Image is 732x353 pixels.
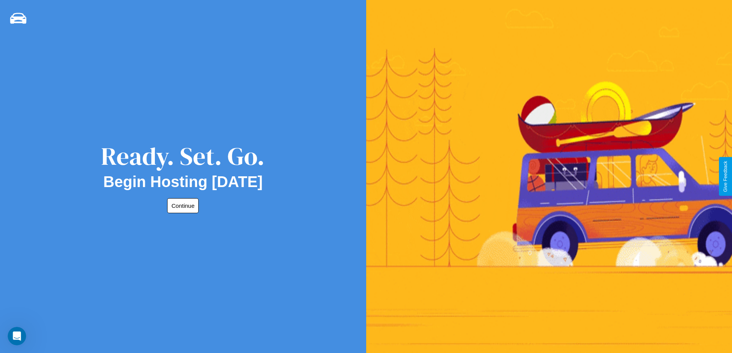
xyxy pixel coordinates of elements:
[167,198,199,213] button: Continue
[103,173,263,191] h2: Begin Hosting [DATE]
[8,327,26,345] iframe: Intercom live chat
[101,139,265,173] div: Ready. Set. Go.
[723,161,728,192] div: Give Feedback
